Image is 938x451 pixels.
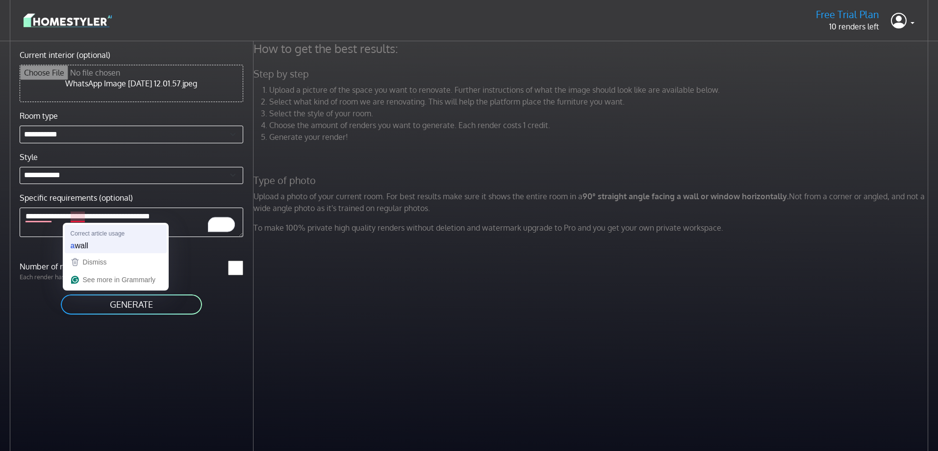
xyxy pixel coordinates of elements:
[816,21,879,32] p: 10 renders left
[20,151,38,163] label: Style
[20,110,58,122] label: Room type
[583,191,789,201] strong: 90° straight angle facing a wall or window horizontally.
[14,261,131,272] label: Number of renders
[248,190,937,214] p: Upload a photo of your current room. For best results make sure it shows the entire room in a Not...
[269,131,931,143] li: Generate your render!
[20,49,110,61] label: Current interior (optional)
[816,8,879,21] h5: Free Trial Plan
[60,293,203,316] button: GENERATE
[248,222,937,234] p: To make 100% private high quality renders without deletion and watermark upgrade to Pro and you g...
[24,12,112,29] img: logo-3de290ba35641baa71223ecac5eacb59cb85b4c7fdf211dc9aaecaaee71ea2f8.svg
[269,84,931,96] li: Upload a picture of the space you want to renovate. Further instructions of what the image should...
[20,192,133,204] label: Specific requirements (optional)
[269,107,931,119] li: Select the style of your room.
[269,96,931,107] li: Select what kind of room we are renovating. This will help the platform place the furniture you w...
[14,272,131,282] p: Each render has a 1 credit fee
[248,174,937,186] h5: Type of photo
[248,41,937,56] h4: How to get the best results:
[248,68,937,80] h5: Step by step
[20,208,243,237] textarea: To enrich screen reader interactions, please activate Accessibility in Grammarly extension settings
[269,119,931,131] li: Choose the amount of renders you want to generate. Each render costs 1 credit.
